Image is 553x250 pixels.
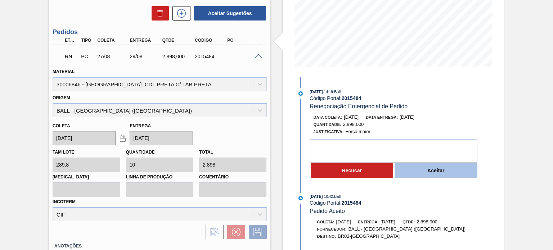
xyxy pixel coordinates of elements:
[310,95,481,101] div: Código Portal:
[148,6,169,21] div: Excluir Sugestões
[348,226,466,232] span: BALL - [GEOGRAPHIC_DATA] ([GEOGRAPHIC_DATA])
[130,131,193,145] input: dd/mm/yyyy
[298,91,303,96] img: atual
[79,38,95,43] div: Tipo
[53,150,74,155] label: Tam lote
[400,114,414,120] span: [DATE]
[161,54,196,59] div: 2.898,000
[63,49,79,64] div: Em renegociação
[417,219,437,224] span: 2.898,000
[169,6,190,21] div: Nova sugestão
[95,38,131,43] div: Coleta
[381,219,395,224] span: [DATE]
[53,172,120,182] label: [MEDICAL_DATA]
[118,134,127,142] img: locked
[314,122,341,127] span: Quantidade :
[336,219,351,224] span: [DATE]
[199,172,266,182] label: Comentário
[95,54,131,59] div: 27/08/2025
[128,38,164,43] div: Entrega
[224,225,245,239] div: Cancelar pedido
[199,150,213,155] label: Total
[310,194,323,199] span: [DATE]
[65,54,77,59] p: RN
[53,69,75,74] label: Material
[128,54,164,59] div: 29/08/2025
[342,95,361,101] strong: 2015484
[366,115,398,119] span: Data entrega:
[245,225,267,239] div: Salvar Pedido
[317,220,334,224] span: Coleta:
[310,103,408,109] span: Renegociação Emergencial de Pedido
[345,129,370,134] span: Força maior
[193,54,229,59] div: 2015484
[338,233,400,239] span: BR02-[GEOGRAPHIC_DATA]
[161,38,196,43] div: Qtde
[53,123,70,128] label: Coleta
[310,208,345,214] span: Pedido Aceito
[344,114,359,120] span: [DATE]
[53,131,115,145] input: dd/mm/yyyy
[395,163,477,178] button: Aceitar
[358,220,379,224] span: Entrega:
[63,38,79,43] div: Etapa
[298,196,303,200] img: atual
[314,115,342,119] span: Data coleta:
[193,38,229,43] div: Código
[343,122,364,127] span: 2.898,000
[317,234,336,238] span: Destino:
[126,150,155,155] label: Quantidade
[53,95,70,100] label: Origem
[310,200,481,206] div: Código Portal:
[190,5,267,21] div: Aceitar Sugestões
[333,194,341,199] span: : Ball
[79,54,95,59] div: Pedido de Compra
[311,163,394,178] button: Recusar
[53,28,266,36] h3: Pedidos
[194,6,266,21] button: Aceitar Sugestões
[310,90,323,94] span: [DATE]
[314,129,344,134] span: Justificativa:
[403,220,415,224] span: Qtde:
[323,195,333,199] span: - 10:42
[333,90,341,94] span: : Ball
[202,225,224,239] div: Informar alteração no pedido
[225,38,261,43] div: PO
[53,199,76,204] label: Incoterm
[342,200,361,206] strong: 2015484
[116,131,130,145] button: locked
[323,90,333,94] span: - 14:19
[317,227,347,231] span: Fornecedor:
[130,123,151,128] label: Entrega
[126,172,193,182] label: Linha de Produção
